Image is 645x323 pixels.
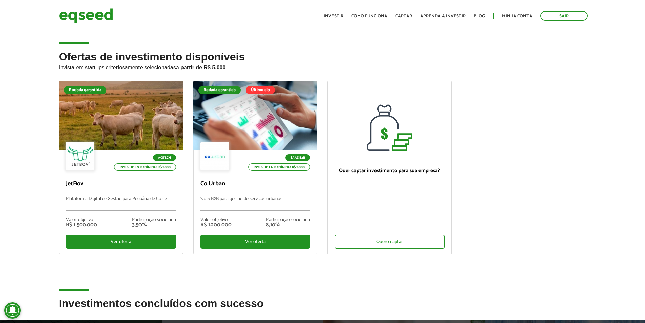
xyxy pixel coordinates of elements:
p: Plataforma Digital de Gestão para Pecuária de Corte [66,196,176,211]
a: Minha conta [502,14,532,18]
a: Investir [324,14,343,18]
div: 3,50% [132,222,176,228]
a: Aprenda a investir [420,14,466,18]
strong: a partir de R$ 5.000 [176,65,226,70]
a: Captar [395,14,412,18]
p: Co.Urban [200,180,310,188]
p: Quer captar investimento para sua empresa? [335,168,445,174]
div: Quero captar [335,235,445,249]
p: Investimento mínimo: R$ 5.000 [248,163,310,171]
div: Rodada garantida [198,86,241,94]
a: Blog [474,14,485,18]
div: Ver oferta [200,235,310,249]
a: Rodada garantida Agtech Investimento mínimo: R$ 5.000 JetBov Plataforma Digital de Gestão para Pe... [59,81,183,254]
a: Como funciona [351,14,387,18]
h2: Ofertas de investimento disponíveis [59,51,586,81]
a: Rodada garantida Último dia SaaS B2B Investimento mínimo: R$ 5.000 Co.Urban SaaS B2B para gestão ... [193,81,318,254]
div: Rodada garantida [64,86,106,94]
div: R$ 1.200.000 [200,222,232,228]
p: JetBov [66,180,176,188]
h2: Investimentos concluídos com sucesso [59,298,586,320]
div: Valor objetivo [200,218,232,222]
div: Último dia [246,86,275,94]
p: SaaS B2B para gestão de serviços urbanos [200,196,310,211]
p: Invista em startups criteriosamente selecionadas [59,63,586,71]
a: Quer captar investimento para sua empresa? Quero captar [327,81,452,254]
div: Participação societária [132,218,176,222]
div: R$ 1.500.000 [66,222,97,228]
p: Investimento mínimo: R$ 5.000 [114,163,176,171]
div: Participação societária [266,218,310,222]
a: Sair [540,11,588,21]
div: 8,10% [266,222,310,228]
div: Ver oferta [66,235,176,249]
p: Agtech [153,154,176,161]
img: EqSeed [59,7,113,25]
p: SaaS B2B [285,154,310,161]
div: Valor objetivo [66,218,97,222]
